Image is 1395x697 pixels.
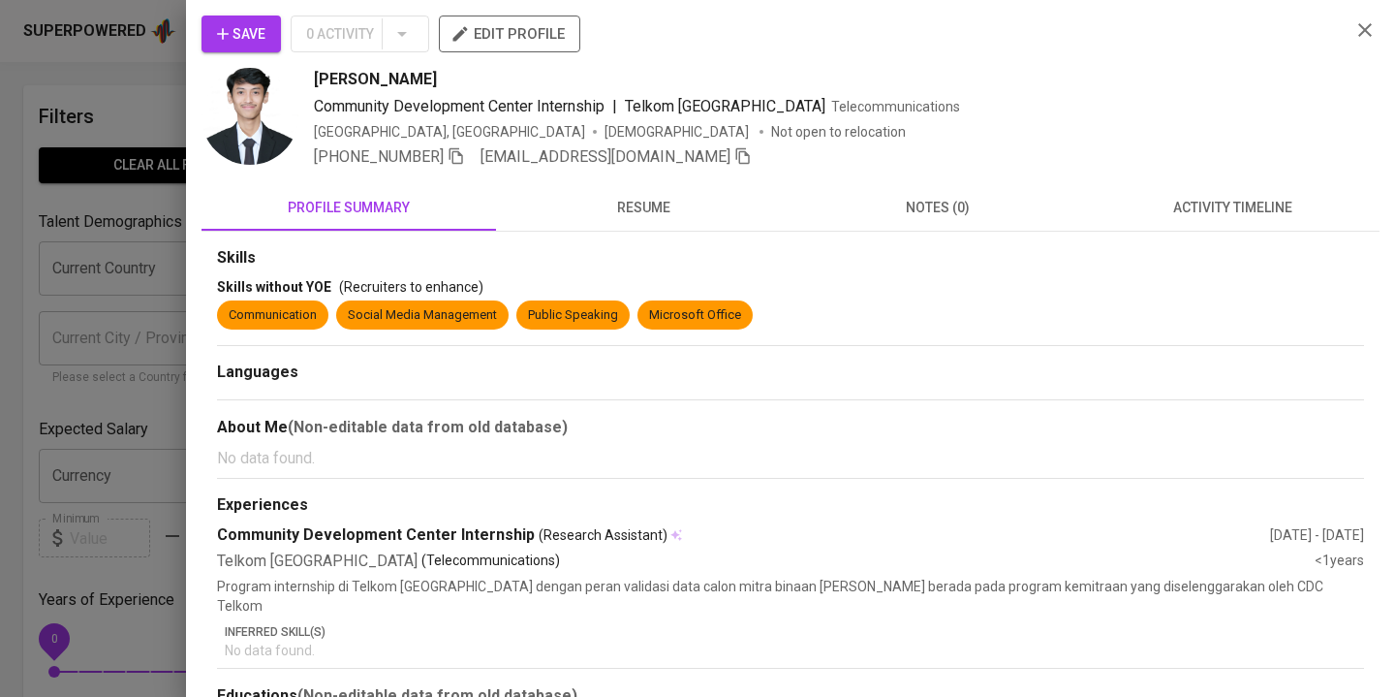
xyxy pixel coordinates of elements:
div: Languages [217,362,1364,384]
div: Social Media Management [348,306,497,325]
div: Telkom [GEOGRAPHIC_DATA] [217,551,1315,573]
span: Skills without YOE [217,279,331,295]
div: <1 years [1315,551,1364,573]
div: Communication [229,306,317,325]
button: edit profile [439,16,580,52]
span: | [612,95,617,118]
p: Not open to relocation [771,122,906,142]
p: Program internship di Telkom [GEOGRAPHIC_DATA] dengan peran validasi data calon mitra binaan [PER... [217,577,1364,616]
div: Public Speaking [528,306,618,325]
p: Inferred Skill(s) [225,623,1364,641]
span: activity timeline [1097,196,1368,220]
span: Community Development Center Internship [314,97,604,115]
div: Skills [217,247,1364,269]
a: edit profile [439,25,580,41]
p: (Telecommunications) [421,551,560,573]
span: [EMAIL_ADDRESS][DOMAIN_NAME] [480,147,730,166]
span: notes (0) [802,196,1073,220]
b: (Non-editable data from old database) [288,418,568,436]
div: Microsoft Office [649,306,741,325]
span: resume [508,196,779,220]
span: [DEMOGRAPHIC_DATA] [604,122,752,142]
button: Save [201,16,281,52]
span: Telecommunications [831,99,960,114]
img: 905d15649c274819c293767e945ef7d2.jpg [201,68,298,165]
p: No data found. [217,447,1364,470]
span: (Recruiters to enhance) [339,279,483,295]
span: edit profile [454,21,565,47]
p: No data found. [225,641,1364,660]
div: Experiences [217,494,1364,517]
span: [PERSON_NAME] [314,68,437,91]
span: Save [217,22,265,47]
span: [PHONE_NUMBER] [314,147,444,166]
div: Community Development Center Internship [217,524,1270,547]
div: About Me [217,416,1364,439]
span: profile summary [213,196,484,220]
div: [GEOGRAPHIC_DATA], [GEOGRAPHIC_DATA] [314,122,585,142]
div: [DATE] - [DATE] [1270,525,1364,545]
span: Telkom [GEOGRAPHIC_DATA] [625,97,825,115]
span: (Research Assistant) [539,525,667,545]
